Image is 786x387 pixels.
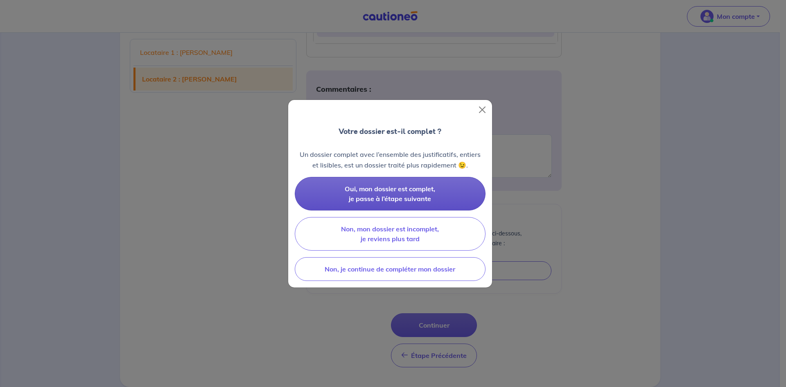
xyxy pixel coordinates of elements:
span: Non, mon dossier est incomplet, je reviens plus tard [341,225,439,243]
button: Oui, mon dossier est complet, je passe à l’étape suivante [295,177,486,210]
p: Un dossier complet avec l’ensemble des justificatifs, entiers et lisibles, est un dossier traité ... [295,149,486,170]
button: Non, je continue de compléter mon dossier [295,257,486,281]
button: Close [476,103,489,116]
p: Votre dossier est-il complet ? [339,126,441,137]
span: Non, je continue de compléter mon dossier [325,265,455,273]
button: Non, mon dossier est incomplet, je reviens plus tard [295,217,486,251]
span: Oui, mon dossier est complet, je passe à l’étape suivante [345,185,435,203]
